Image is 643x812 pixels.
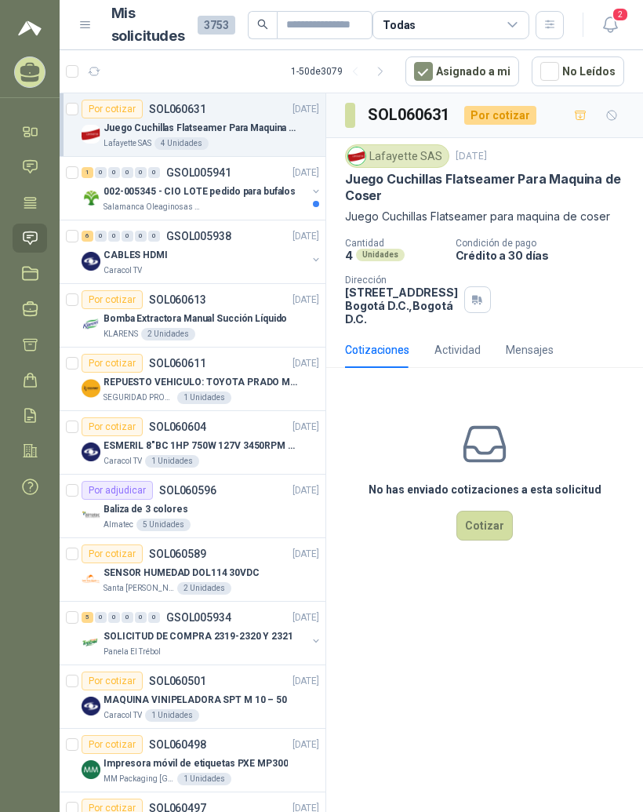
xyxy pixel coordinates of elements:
p: [DATE] [292,166,319,180]
div: 0 [135,231,147,242]
button: Asignado a mi [405,56,519,86]
span: search [257,19,268,30]
div: 0 [122,612,133,623]
p: Crédito a 30 días [456,249,637,262]
div: Mensajes [506,341,554,359]
p: [DATE] [292,547,319,562]
button: No Leídos [532,56,624,86]
div: 0 [108,612,120,623]
a: Por cotizarSOL060611[DATE] Company LogoREPUESTO VEHICULO: TOYOTA PRADO MODELO 2013, CILINDRAJE 29... [60,348,325,411]
p: SOL060589 [149,548,206,559]
a: 1 0 0 0 0 0 GSOL005941[DATE] Company Logo002-005345 - CIO LOTE pedido para bufalosSalamanca Oleag... [82,163,322,213]
p: [STREET_ADDRESS] Bogotá D.C. , Bogotá D.C. [345,286,458,326]
p: GSOL005934 [166,612,231,623]
button: Cotizar [456,511,513,541]
p: [DATE] [292,737,319,752]
div: 1 [82,167,93,178]
p: Juego Cuchillas Flatseamer Para Maquina de Coser [104,121,299,136]
a: Por cotizarSOL060501[DATE] Company LogoMAQUINA VINIPELADORA SPT M 10 – 50Caracol TV1 Unidades [60,665,325,729]
img: Company Logo [82,506,100,525]
div: 0 [148,167,160,178]
p: Condición de pago [456,238,637,249]
p: [DATE] [292,229,319,244]
div: 0 [108,231,120,242]
div: 5 Unidades [136,519,191,531]
div: 0 [122,231,133,242]
p: Juego Cuchillas Flatseamer para maquina de coser [345,208,624,225]
p: SOL060498 [149,739,206,750]
p: SENSOR HUMEDAD DOL114 30VDC [104,566,260,581]
p: Dirección [345,275,458,286]
a: Por cotizarSOL060604[DATE] Company LogoESMERIL 8"BC 1HP 750W 127V 3450RPM URREACaracol TV1 Unidades [60,411,325,475]
h3: SOL060631 [368,103,452,127]
div: 1 Unidades [177,391,231,404]
p: 4 [345,249,353,262]
p: MM Packaging [GEOGRAPHIC_DATA] [104,773,174,785]
div: 0 [122,167,133,178]
p: [DATE] [292,610,319,625]
p: GSOL005941 [166,167,231,178]
p: Juego Cuchillas Flatseamer Para Maquina de Coser [345,171,624,205]
img: Company Logo [82,379,100,398]
p: [DATE] [292,483,319,498]
div: Por cotizar [82,672,143,690]
h3: No has enviado cotizaciones a esta solicitud [369,481,601,498]
p: Bomba Extractora Manual Succión Líquido [104,311,287,326]
div: 0 [95,612,107,623]
img: Company Logo [82,252,100,271]
p: Caracol TV [104,709,142,722]
div: Por cotizar [464,106,536,125]
p: Cantidad [345,238,443,249]
p: KLARENS [104,328,138,340]
p: SOL060604 [149,421,206,432]
p: Lafayette SAS [104,137,151,150]
a: Por cotizarSOL060631[DATE] Company LogoJuego Cuchillas Flatseamer Para Maquina de CoserLafayette ... [60,93,325,157]
img: Company Logo [82,442,100,461]
p: [DATE] [292,293,319,308]
p: Panela El Trébol [104,646,161,658]
p: SEGURIDAD PROVISER LTDA [104,391,174,404]
p: REPUESTO VEHICULO: TOYOTA PRADO MODELO 2013, CILINDRAJE 2982 [104,375,299,390]
p: ESMERIL 8"BC 1HP 750W 127V 3450RPM URREA [104,439,299,453]
div: 0 [135,612,147,623]
img: Company Logo [82,188,100,207]
a: 5 0 0 0 0 0 GSOL005934[DATE] Company LogoSOLICITUD DE COMPRA 2319-2320 Y 2321Panela El Trébol [82,608,322,658]
p: Baliza de 3 colores [104,502,188,517]
div: Por cotizar [82,290,143,309]
div: Todas [383,16,416,34]
a: Por adjudicarSOL060596[DATE] Company LogoBaliza de 3 coloresAlmatec5 Unidades [60,475,325,538]
p: Santa [PERSON_NAME] [104,582,174,595]
div: Unidades [356,249,405,261]
div: 2 Unidades [177,582,231,595]
div: 1 Unidades [145,709,199,722]
div: 0 [95,167,107,178]
p: Salamanca Oleaginosas SAS [104,201,202,213]
div: Por cotizar [82,354,143,373]
img: Company Logo [82,315,100,334]
p: Almatec [104,519,133,531]
div: 0 [95,231,107,242]
div: Actividad [434,341,481,359]
div: 2 Unidades [141,328,195,340]
div: 0 [148,231,160,242]
p: SOL060611 [149,358,206,369]
p: Caracol TV [104,455,142,468]
p: 002-005345 - CIO LOTE pedido para bufalos [104,184,296,199]
p: SOL060631 [149,104,206,115]
p: SOL060613 [149,294,206,305]
p: GSOL005938 [166,231,231,242]
div: Por cotizar [82,417,143,436]
img: Company Logo [82,697,100,716]
a: Por cotizarSOL060613[DATE] Company LogoBomba Extractora Manual Succión LíquidoKLARENS2 Unidades [60,284,325,348]
a: 6 0 0 0 0 0 GSOL005938[DATE] Company LogoCABLES HDMICaracol TV [82,227,322,277]
p: SOL060596 [159,485,216,496]
div: Cotizaciones [345,341,409,359]
div: Por cotizar [82,544,143,563]
p: [DATE] [456,149,487,164]
div: 0 [108,167,120,178]
span: 2 [612,7,629,22]
div: Lafayette SAS [345,144,449,168]
p: Caracol TV [104,264,142,277]
div: 6 [82,231,93,242]
button: 2 [596,11,624,39]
